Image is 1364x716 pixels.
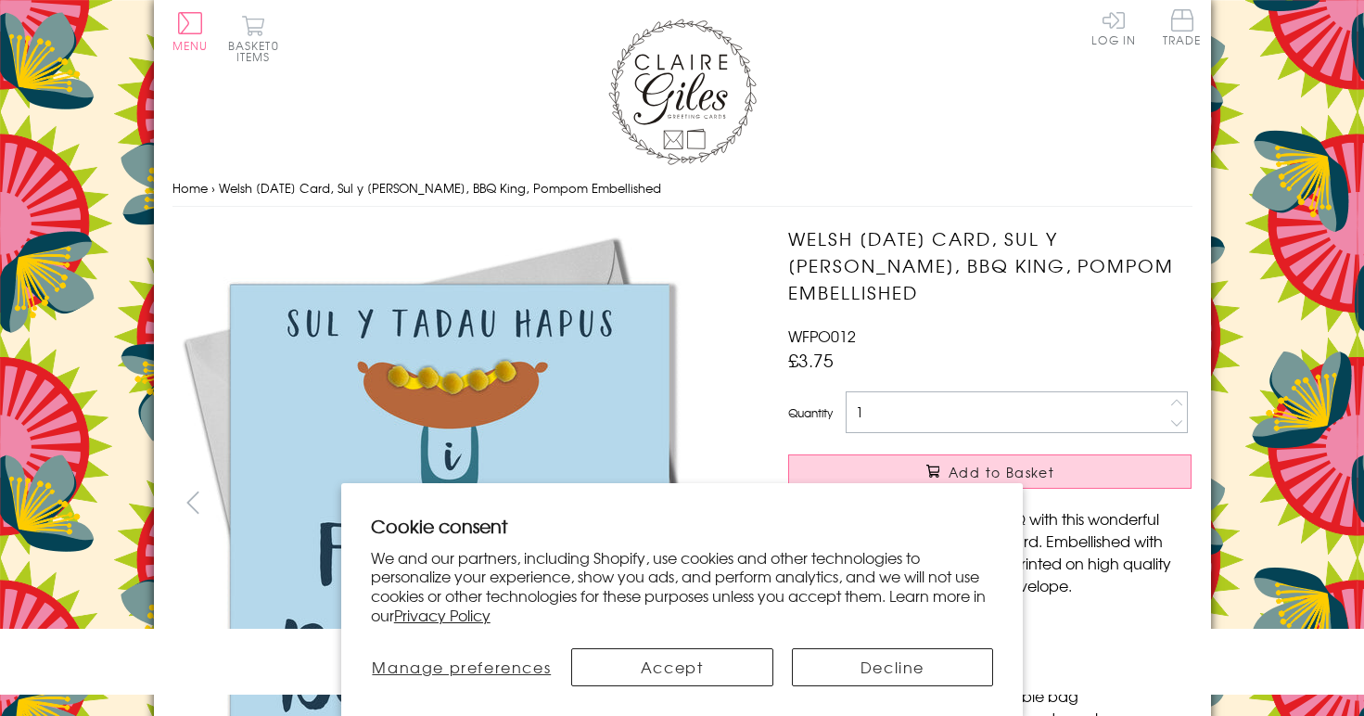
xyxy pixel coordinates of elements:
button: Decline [792,648,994,686]
p: We and our partners, including Shopify, use cookies and other technologies to personalize your ex... [371,548,994,625]
img: Welsh Father's Day Card, Sul y Tadau Hapus, BBQ King, Pompom Embellished [751,225,1307,689]
span: Manage preferences [372,656,551,678]
span: › [211,179,215,197]
button: Accept [571,648,773,686]
a: Privacy Policy [394,604,491,626]
span: Menu [172,37,209,54]
button: Menu [172,12,209,51]
button: prev [172,481,214,523]
span: 0 items [236,37,279,65]
h1: Welsh [DATE] Card, Sul y [PERSON_NAME], BBQ King, Pompom Embellished [788,225,1192,305]
a: Trade [1163,9,1202,49]
button: Add to Basket [788,454,1192,489]
h2: Cookie consent [371,513,994,539]
span: Trade [1163,9,1202,45]
button: Basket0 items [228,15,279,62]
span: £3.75 [788,347,834,373]
nav: breadcrumbs [172,170,1192,208]
a: Log In [1091,9,1136,45]
label: Quantity [788,404,833,421]
a: Home [172,179,208,197]
img: Claire Giles Greetings Cards [608,19,757,165]
button: Manage preferences [371,648,553,686]
span: WFPO012 [788,325,856,347]
span: Add to Basket [949,463,1054,481]
span: Welsh [DATE] Card, Sul y [PERSON_NAME], BBQ King, Pompom Embellished [219,179,661,197]
button: next [709,481,751,523]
